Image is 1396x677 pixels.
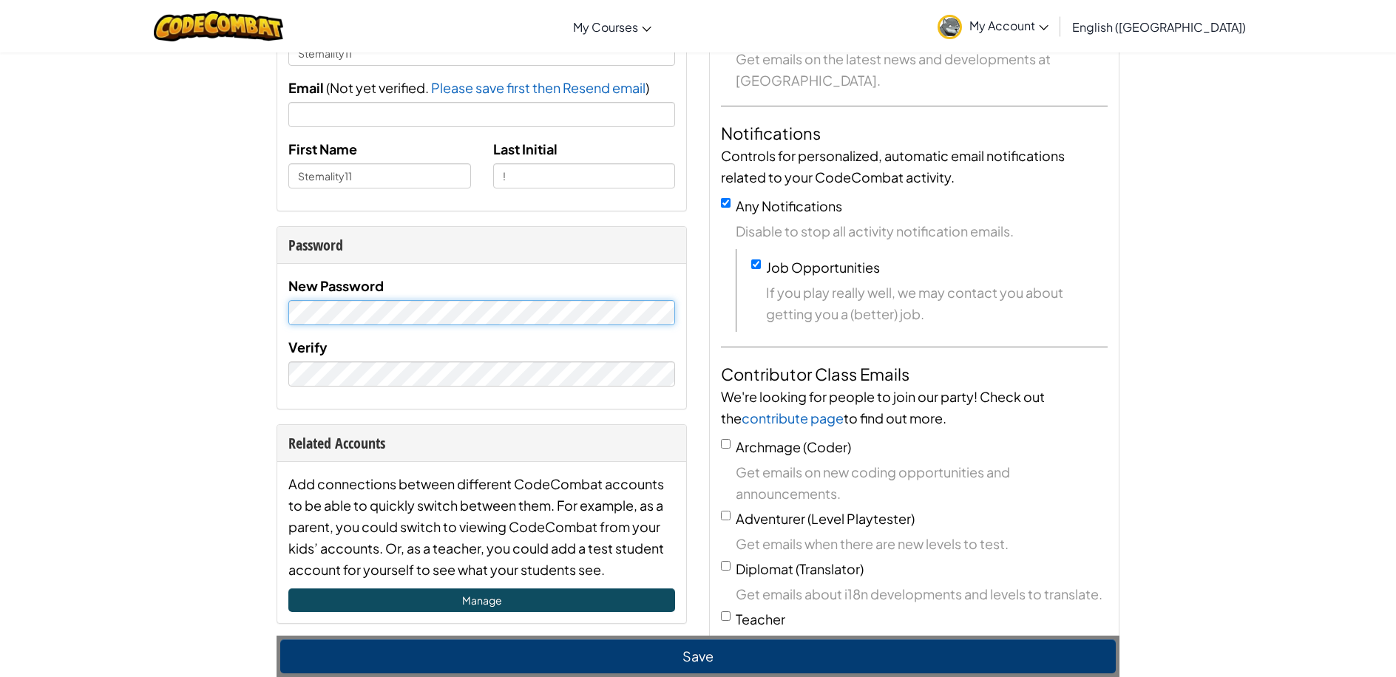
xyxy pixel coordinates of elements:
[288,473,675,580] div: Add connections between different CodeCombat accounts to be able to quickly switch between them. ...
[573,19,638,35] span: My Courses
[431,79,646,96] span: Please save first then Resend email
[766,282,1108,324] span: If you play really well, we may contact you about getting you a (better) job.
[288,234,675,256] div: Password
[938,15,962,39] img: avatar
[736,461,1108,504] span: Get emails on new coding opportunities and announcements.
[969,18,1048,33] span: My Account
[736,560,793,577] span: Diplomat
[288,275,384,296] label: New Password
[807,510,915,527] span: (Level Playtester)
[742,409,844,426] a: contribute page
[280,639,1116,673] button: Save
[736,438,801,455] span: Archmage
[288,588,675,612] a: Manage
[646,79,649,96] span: )
[324,79,330,96] span: (
[330,79,431,96] span: Not yet verified.
[736,533,1108,554] span: Get emails when there are new levels to test.
[736,610,785,627] span: Teacher
[288,79,324,96] span: Email
[566,7,659,47] a: My Courses
[766,259,880,276] label: Job Opportunities
[736,510,805,527] span: Adventurer
[288,336,328,358] label: Verify
[803,438,851,455] span: (Coder)
[844,409,946,426] span: to find out more.
[736,583,1108,605] span: Get emails about i18n developments and levels to translate.
[736,48,1108,91] span: Get emails on the latest news and developments at [GEOGRAPHIC_DATA].
[493,138,558,160] label: Last Initial
[1072,19,1246,35] span: English ([GEOGRAPHIC_DATA])
[1065,7,1253,47] a: English ([GEOGRAPHIC_DATA])
[736,197,842,214] label: Any Notifications
[721,388,1045,426] span: We're looking for people to join our party! Check out the
[288,432,675,454] div: Related Accounts
[721,362,1108,386] h4: Contributor Class Emails
[736,633,1108,655] span: Get emails on updates and announcements for teachers.
[721,121,1108,145] h4: Notifications
[930,3,1056,50] a: My Account
[154,11,283,41] img: CodeCombat logo
[721,147,1065,186] span: Controls for personalized, automatic email notifications related to your CodeCombat activity.
[736,220,1108,242] span: Disable to stop all activity notification emails.
[796,560,864,577] span: (Translator)
[288,138,357,160] label: First Name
